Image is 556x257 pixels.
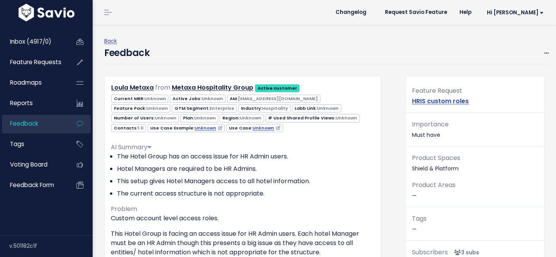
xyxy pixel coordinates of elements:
span: Region: [220,114,264,122]
span: # Used Shared Profile Views: [266,114,360,122]
span: AM: [227,95,320,103]
span: Use Case Example: [147,124,225,132]
span: Reports [10,99,33,107]
span: Subscribers [412,248,448,257]
a: Feedback [2,115,64,133]
span: Feature Request [412,86,462,95]
span: Hi [PERSON_NAME] [487,10,544,15]
span: Plan: [180,114,218,122]
li: Hotel Managers are required to be HR Admins. [117,164,375,174]
span: Feedback [10,119,38,128]
div: v.501182c1f [9,236,93,256]
span: Unknown [317,105,339,111]
span: Voting Board [10,160,47,168]
span: [EMAIL_ADDRESS][DOMAIN_NAME] [238,95,318,102]
p: — [412,180,538,201]
span: Changelog [336,10,366,15]
a: HRIS custom roles [412,97,469,106]
a: Feature Requests [2,53,64,71]
span: Contacts: [111,124,146,132]
span: Feature Requests [10,58,61,66]
span: Tags [412,214,427,223]
a: Hi [PERSON_NAME] [478,7,550,19]
a: Inbox (4917/0) [2,33,64,51]
a: Reports [2,94,64,112]
a: Loula Metaxa [111,83,154,92]
img: logo-white.9d6f32f41409.svg [17,4,76,21]
span: Roadmaps [10,78,42,87]
a: Back [104,37,117,45]
span: Unknown [144,95,166,102]
p: Custom account level access roles. [111,214,375,223]
span: AI Summary [111,143,151,151]
span: Industry: [238,104,290,112]
span: Number of Users: [111,114,179,122]
span: 1.0 [138,125,144,131]
a: Voting Board [2,156,64,174]
span: Tags [10,140,24,148]
span: Product Spaces [412,153,460,162]
li: The current access structure is not appropriate. [117,189,375,198]
span: Unknown [194,115,216,121]
span: Inbox (4917/0) [10,37,51,46]
span: Importance [412,120,449,129]
span: Hospitality [262,105,288,111]
span: Unknown [146,105,168,111]
span: Labb Link: [292,104,341,112]
p: Must have [412,119,538,140]
span: Current MRR: [111,95,168,103]
span: Enterprise [210,105,234,111]
li: This setup gives Hotel Managers access to all hotel information. [117,177,375,186]
li: The Hotel Group has an access issue for HR Admin users. [117,152,375,161]
span: Active Jobs: [170,95,225,103]
a: Request Savio Feature [379,7,453,18]
h4: Feedback [104,46,149,60]
a: Feedback form [2,176,64,194]
span: Unknown [240,115,261,121]
span: Unknown [155,115,176,121]
a: Unknown [253,125,280,131]
a: Metaxa Hospitality Group [172,83,253,92]
span: Feature Pack: [111,104,170,112]
a: Unknown [195,125,222,131]
p: Shield & Platform [412,153,538,174]
span: Use Case: [226,124,283,132]
span: Unknown [336,115,357,121]
p: This Hotel Group is facing an access issue for HR Admin users. Each hotel Manager must be an HR A... [111,229,375,257]
span: Unknown [202,95,223,102]
a: Tags [2,135,64,153]
span: Product Areas [412,180,456,189]
span: GTM Segment: [172,104,237,112]
a: Roadmaps [2,74,64,92]
span: from [155,83,170,92]
p: — [412,213,538,234]
strong: Active customer [258,85,297,91]
a: Help [453,7,478,18]
span: Problem [111,204,137,213]
span: Feedback form [10,181,54,189]
span: <p><strong>Subscribers</strong><br><br> - Darragh O'Sullivan<br> - Annie Prevezanou<br> - Mariann... [451,248,479,256]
